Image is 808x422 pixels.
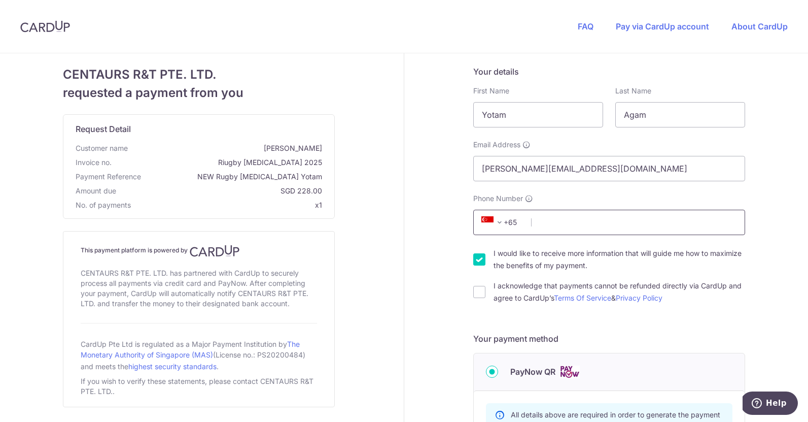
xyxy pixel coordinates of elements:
[63,66,335,84] span: CENTAURS R&T PTE. LTD.
[473,156,745,181] input: Email address
[76,143,128,153] span: Customer name
[616,294,662,302] a: Privacy Policy
[81,266,317,311] div: CENTAURS R&T PTE. LTD. has partnered with CardUp to securely process all payments via credit card...
[494,247,745,272] label: I would like to receive more information that will guide me how to maximize the benefits of my pa...
[76,200,131,210] span: No. of payments
[473,140,520,150] span: Email Address
[486,366,732,378] div: PayNow QR Cards logo
[145,172,322,182] span: NEW Rugby [MEDICAL_DATA] Yotam
[743,392,798,417] iframe: Opens a widget where you can find more information
[510,366,555,378] span: PayNow QR
[578,21,593,31] a: FAQ
[473,193,523,204] span: Phone Number
[76,172,141,181] span: translation missing: en.payment_reference
[81,245,317,257] h4: This payment platform is powered by
[76,157,112,168] span: Invoice no.
[615,102,745,127] input: Last name
[81,336,317,374] div: CardUp Pte Ltd is regulated as a Major Payment Institution by (License no.: PS20200484) and meets...
[76,186,116,196] span: Amount due
[473,102,603,127] input: First name
[494,280,745,304] label: I acknowledge that payments cannot be refunded directly via CardUp and agree to CardUp’s &
[190,245,239,257] img: CardUp
[63,84,335,102] span: requested a payment from you
[615,86,651,96] label: Last Name
[20,20,70,33] img: CardUp
[554,294,611,302] a: Terms Of Service
[473,333,745,345] h5: Your payment method
[478,216,524,229] span: +65
[473,86,509,96] label: First Name
[132,143,322,153] span: [PERSON_NAME]
[76,124,131,134] span: translation missing: en.request_detail
[731,21,788,31] a: About CardUp
[81,374,317,399] div: If you wish to verify these statements, please contact CENTAURS R&T PTE. LTD..
[116,157,322,168] span: Riugby [MEDICAL_DATA] 2025
[128,362,217,371] a: highest security standards
[559,366,580,378] img: Cards logo
[315,201,322,209] span: x1
[481,216,506,229] span: +65
[120,186,322,196] span: SGD 228.00
[473,66,745,78] h5: Your details
[616,21,709,31] a: Pay via CardUp account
